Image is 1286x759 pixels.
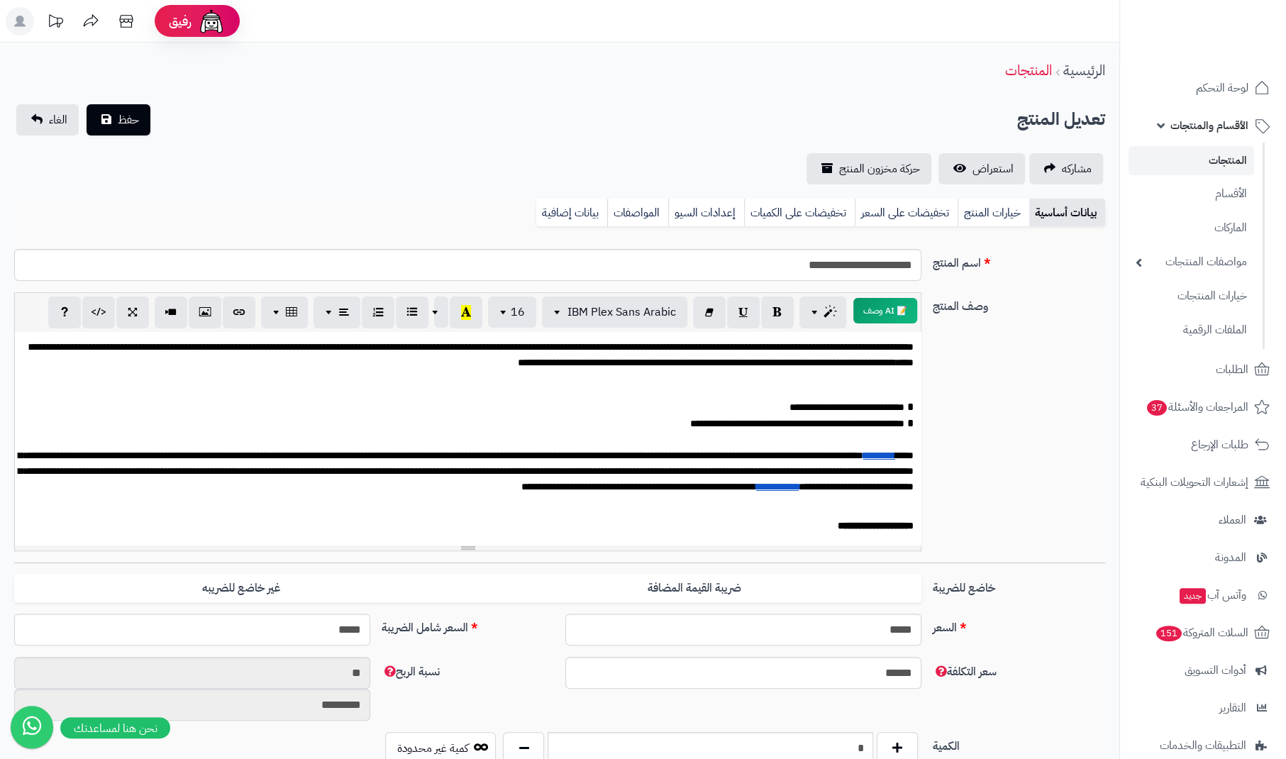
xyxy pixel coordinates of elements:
a: بيانات إضافية [536,199,607,227]
label: وصف المنتج [927,292,1111,315]
span: التطبيقات والخدمات [1160,736,1246,755]
a: استعراض [938,153,1025,184]
a: أدوات التسويق [1129,653,1277,687]
a: مشاركه [1029,153,1103,184]
a: إشعارات التحويلات البنكية [1129,465,1277,499]
a: المدونة [1129,541,1277,575]
span: السلات المتروكة [1155,623,1248,643]
img: ai-face.png [197,7,226,35]
label: الكمية [927,732,1111,755]
a: مواصفات المنتجات [1129,247,1254,277]
a: المنتجات [1129,146,1254,175]
span: التقارير [1219,698,1246,718]
span: مشاركه [1062,160,1092,177]
a: الملفات الرقمية [1129,315,1254,345]
span: لوحة التحكم [1196,78,1248,98]
span: حركة مخزون المنتج [839,160,920,177]
label: اسم المنتج [927,249,1111,272]
a: المواصفات [607,199,668,227]
span: نسبة الربح [382,663,440,680]
span: طلبات الإرجاع [1191,435,1248,455]
button: IBM Plex Sans Arabic [542,297,687,328]
a: تحديثات المنصة [38,7,73,39]
span: رفيق [169,13,192,30]
span: الطلبات [1216,360,1248,379]
a: طلبات الإرجاع [1129,428,1277,462]
span: أدوات التسويق [1185,660,1246,680]
span: حفظ [118,111,139,128]
span: سعر التكلفة [933,663,997,680]
a: الغاء [16,104,79,135]
a: تخفيضات على السعر [855,199,958,227]
a: السلات المتروكة151 [1129,616,1277,650]
span: استعراض [972,160,1014,177]
a: خيارات المنتجات [1129,281,1254,311]
a: العملاء [1129,503,1277,537]
label: خاضع للضريبة [927,574,1111,597]
span: IBM Plex Sans Arabic [567,304,676,321]
a: الماركات [1129,213,1254,243]
span: إشعارات التحويلات البنكية [1141,472,1248,492]
h2: تعديل المنتج [1017,105,1105,134]
a: المنتجات [1005,60,1052,81]
a: الرئيسية [1063,60,1105,81]
a: خيارات المنتج [958,199,1029,227]
a: الأقسام [1129,179,1254,209]
a: التقارير [1129,691,1277,725]
a: الطلبات [1129,353,1277,387]
span: جديد [1180,588,1206,604]
a: وآتس آبجديد [1129,578,1277,612]
a: حركة مخزون المنتج [806,153,931,184]
a: بيانات أساسية [1029,199,1105,227]
label: السعر [927,614,1111,636]
a: المراجعات والأسئلة37 [1129,390,1277,424]
span: الأقسام والمنتجات [1170,116,1248,135]
span: المدونة [1215,548,1246,567]
span: العملاء [1219,510,1246,530]
span: 37 [1147,400,1167,416]
a: تخفيضات على الكميات [744,199,855,227]
label: السعر شامل الضريبة [376,614,560,636]
button: 16 [488,297,536,328]
a: لوحة التحكم [1129,71,1277,105]
label: ضريبة القيمة المضافة [468,574,921,603]
span: وآتس آب [1178,585,1246,605]
button: 📝 AI وصف [853,298,917,323]
label: غير خاضع للضريبه [14,574,467,603]
span: الغاء [49,111,67,128]
span: 16 [511,304,525,321]
span: 151 [1156,626,1182,641]
button: حفظ [87,104,150,135]
span: المراجعات والأسئلة [1146,397,1248,417]
a: إعدادات السيو [668,199,744,227]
